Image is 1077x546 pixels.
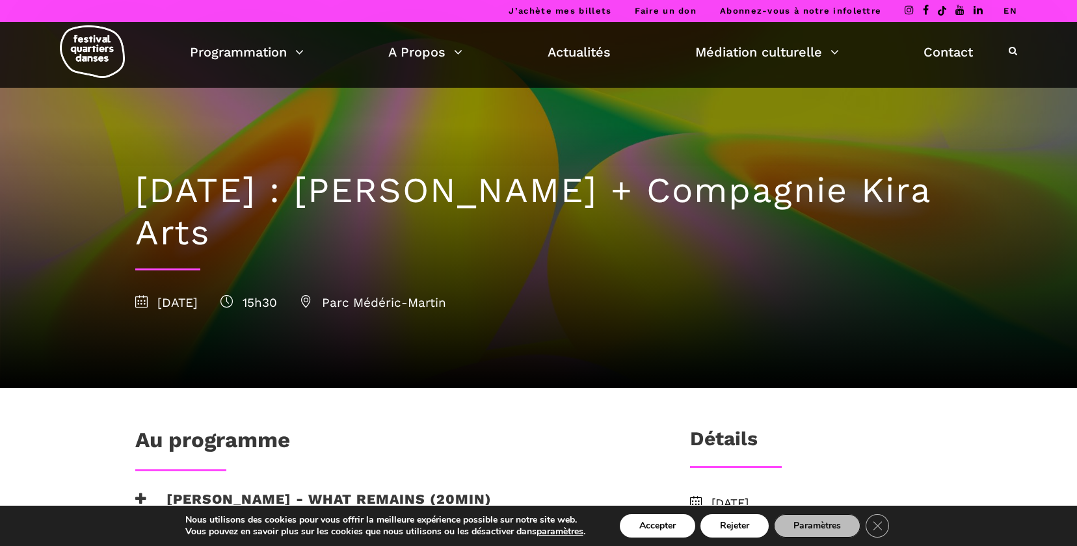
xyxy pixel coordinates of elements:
[135,427,290,460] h1: Au programme
[185,526,585,538] p: Vous pouvez en savoir plus sur les cookies que nous utilisons ou les désactiver dans .
[1004,6,1017,16] a: EN
[300,295,446,310] span: Parc Médéric-Martin
[548,41,611,63] a: Actualités
[924,41,973,63] a: Contact
[509,6,611,16] a: J’achète mes billets
[60,25,125,78] img: logo-fqd-med
[537,526,583,538] button: paramètres
[711,494,942,513] span: [DATE]
[185,514,585,526] p: Nous utilisons des cookies pour vous offrir la meilleure expérience possible sur notre site web.
[635,6,697,16] a: Faire un don
[135,295,198,310] span: [DATE]
[620,514,695,538] button: Accepter
[720,6,881,16] a: Abonnez-vous à notre infolettre
[690,427,758,460] h3: Détails
[388,41,462,63] a: A Propos
[774,514,860,538] button: Paramètres
[220,295,277,310] span: 15h30
[190,41,304,63] a: Programmation
[135,491,492,523] h3: [PERSON_NAME] - What remains (20min)
[700,514,769,538] button: Rejeter
[695,41,839,63] a: Médiation culturelle
[135,170,942,254] h1: [DATE] : [PERSON_NAME] + Compagnie Kira Arts
[866,514,889,538] button: Close GDPR Cookie Banner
